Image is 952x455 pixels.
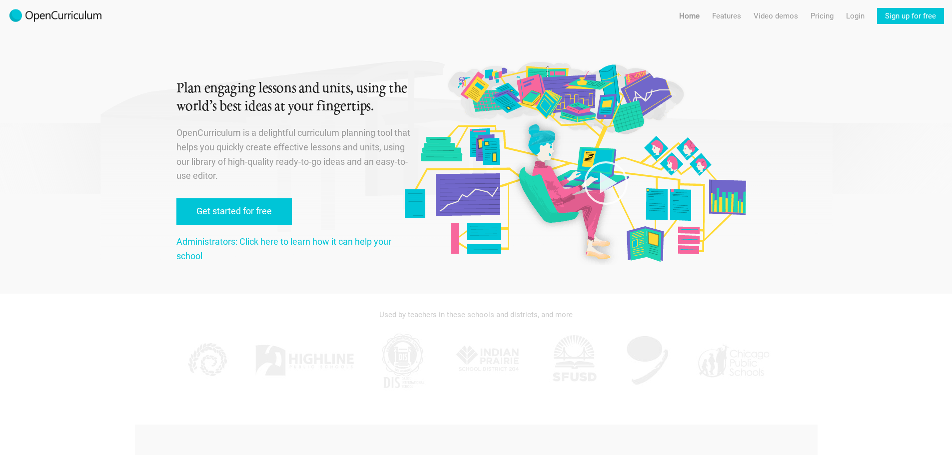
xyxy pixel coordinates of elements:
img: IPSD.jpg [451,331,526,391]
a: Pricing [811,8,834,24]
a: Video demos [754,8,798,24]
img: SFUSD.jpg [549,331,599,391]
img: CPS.jpg [696,331,771,391]
a: Home [679,8,700,24]
img: Highline.jpg [254,331,354,391]
p: OpenCurriculum is a delightful curriculum planning tool that helps you quickly create effective l... [176,126,412,183]
div: Used by teachers in these schools and districts, and more [176,304,776,326]
a: Login [846,8,865,24]
img: DIS.jpg [378,331,428,391]
a: Administrators: Click here to learn how it can help your school [176,236,391,261]
a: Get started for free [176,198,292,225]
img: KPPCS.jpg [181,331,231,391]
a: Features [712,8,741,24]
img: 2017-logo-m.png [8,8,103,24]
img: AGK.jpg [623,331,673,391]
h1: Plan engaging lessons and units, using the world’s best ideas at your fingertips. [176,80,412,116]
a: Sign up for free [877,8,944,24]
img: Original illustration by Malisa Suchanya, Oakland, CA (malisasuchanya.com) [401,60,749,265]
